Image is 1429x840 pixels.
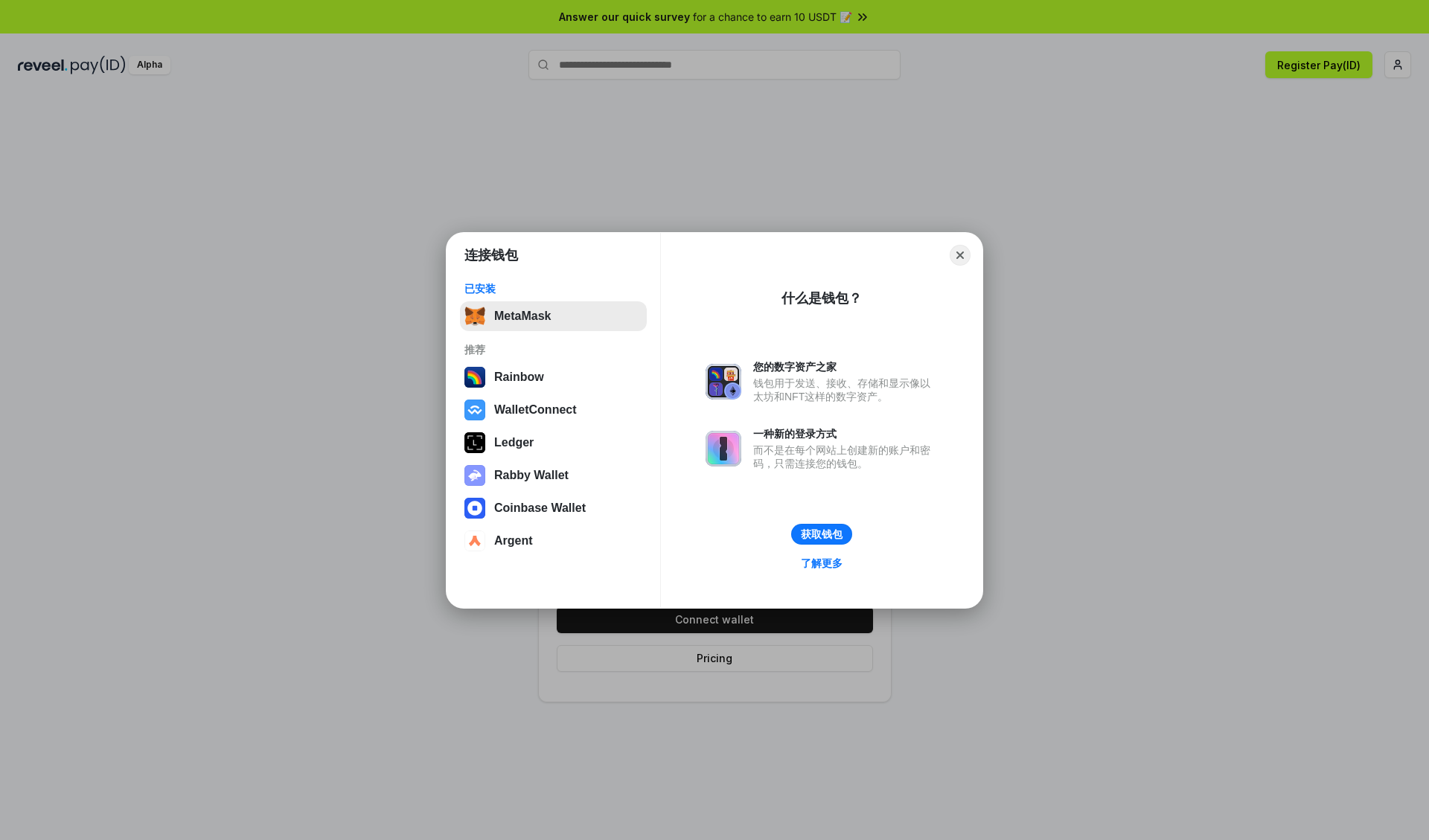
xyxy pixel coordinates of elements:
[460,395,647,425] button: WalletConnect
[950,245,971,266] button: Close
[753,443,938,470] div: 而不是在每个网站上创建新的账户和密码，只需连接您的钱包。
[706,431,741,467] img: svg+xml,%3Csvg%20xmlns%3D%22http%3A%2F%2Fwww.w3.org%2F2000%2Fsvg%22%20fill%3D%22none%22%20viewBox...
[460,428,647,458] button: Ledger
[494,403,577,417] div: WalletConnect
[464,465,485,486] img: svg+xml,%3Csvg%20xmlns%3D%22http%3A%2F%2Fwww.w3.org%2F2000%2Fsvg%22%20fill%3D%22none%22%20viewBox...
[801,528,843,541] div: 获取钱包
[706,364,741,400] img: svg+xml,%3Csvg%20xmlns%3D%22http%3A%2F%2Fwww.w3.org%2F2000%2Fsvg%22%20fill%3D%22none%22%20viewBox...
[494,310,551,323] div: MetaMask
[460,362,647,392] button: Rainbow
[464,306,485,327] img: svg+xml,%3Csvg%20fill%3D%22none%22%20height%3D%2233%22%20viewBox%3D%220%200%2035%2033%22%20width%...
[753,427,938,440] div: 一种新的登录方式
[464,432,485,453] img: svg+xml,%3Csvg%20xmlns%3D%22http%3A%2F%2Fwww.w3.org%2F2000%2Fsvg%22%20width%3D%2228%22%20height%3...
[494,534,533,548] div: Argent
[792,554,851,573] a: 了解更多
[791,524,852,545] button: 获取钱包
[494,501,586,515] div: Coinbase Wallet
[753,360,938,373] div: 您的数字资产之家
[464,530,485,551] img: svg+xml,%3Csvg%20width%3D%2228%22%20height%3D%2228%22%20viewBox%3D%220%200%2028%2028%22%20fill%3D...
[464,282,642,295] div: 已安装
[460,461,647,490] button: Rabby Wallet
[464,367,485,388] img: svg+xml,%3Csvg%20width%3D%22120%22%20height%3D%22120%22%20viewBox%3D%220%200%20120%20120%22%20fil...
[781,289,862,307] div: 什么是钱包？
[464,498,485,519] img: svg+xml,%3Csvg%20width%3D%2228%22%20height%3D%2228%22%20viewBox%3D%220%200%2028%2028%22%20fill%3D...
[801,557,843,570] div: 了解更多
[494,436,534,449] div: Ledger
[753,376,938,403] div: 钱包用于发送、接收、存储和显示像以太坊和NFT这样的数字资产。
[460,493,647,523] button: Coinbase Wallet
[464,400,485,420] img: svg+xml,%3Csvg%20width%3D%2228%22%20height%3D%2228%22%20viewBox%3D%220%200%2028%2028%22%20fill%3D...
[494,371,544,384] div: Rainbow
[460,526,647,556] button: Argent
[464,343,642,356] div: 推荐
[464,246,518,264] h1: 连接钱包
[494,469,569,482] div: Rabby Wallet
[460,301,647,331] button: MetaMask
